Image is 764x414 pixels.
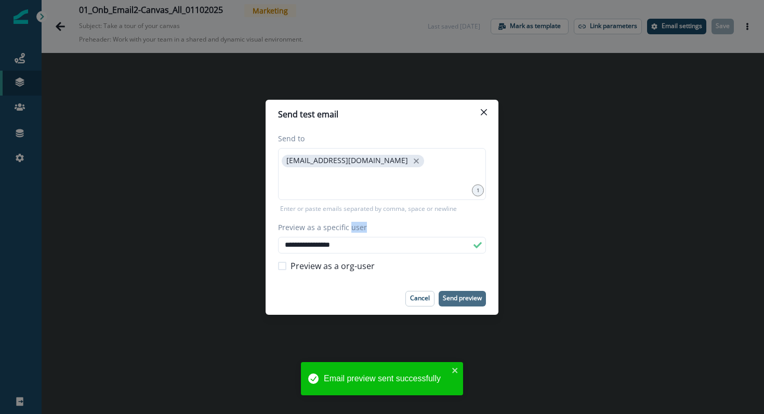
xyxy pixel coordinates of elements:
[443,295,482,302] p: Send preview
[439,291,486,306] button: Send preview
[472,184,484,196] div: 1
[291,260,375,272] span: Preview as a org-user
[278,222,480,233] label: Preview as a specific user
[405,291,434,306] button: Cancel
[410,295,430,302] p: Cancel
[278,108,338,121] p: Send test email
[476,104,492,121] button: Close
[452,366,459,375] button: close
[278,133,480,144] label: Send to
[278,204,459,213] p: Enter or paste emails separated by comma, space or newline
[286,156,408,165] p: [EMAIL_ADDRESS][DOMAIN_NAME]
[324,372,449,385] div: Email preview sent successfully
[411,156,421,166] button: close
